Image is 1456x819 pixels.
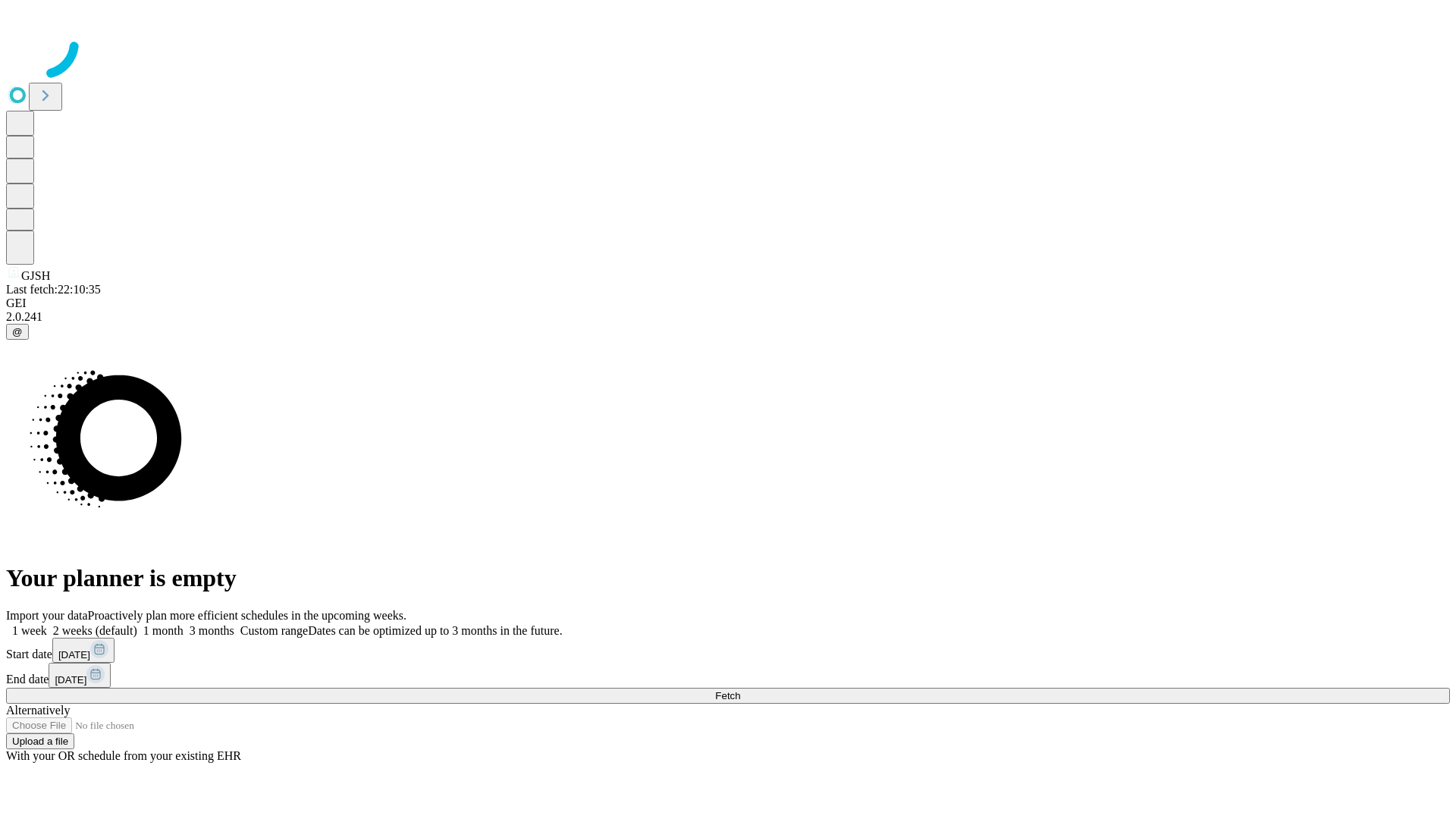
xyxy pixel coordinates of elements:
[6,324,29,340] button: @
[6,733,74,749] button: Upload a file
[21,269,50,282] span: GJSH
[53,624,137,637] span: 2 weeks (default)
[6,283,101,296] span: Last fetch: 22:10:35
[308,624,562,637] span: Dates can be optimized up to 3 months in the future.
[6,663,1450,688] div: End date
[6,749,241,762] span: With your OR schedule from your existing EHR
[49,663,111,688] button: [DATE]
[6,638,1450,663] div: Start date
[6,297,1450,310] div: GEI
[12,624,47,637] span: 1 week
[6,688,1450,704] button: Fetch
[12,326,23,337] span: @
[715,690,740,701] span: Fetch
[55,674,86,686] span: [DATE]
[6,704,70,717] span: Alternatively
[143,624,184,637] span: 1 month
[6,564,1450,592] h1: Your planner is empty
[6,609,88,622] span: Import your data
[52,638,115,663] button: [DATE]
[58,649,90,661] span: [DATE]
[190,624,234,637] span: 3 months
[6,310,1450,324] div: 2.0.241
[240,624,308,637] span: Custom range
[88,609,406,622] span: Proactively plan more efficient schedules in the upcoming weeks.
